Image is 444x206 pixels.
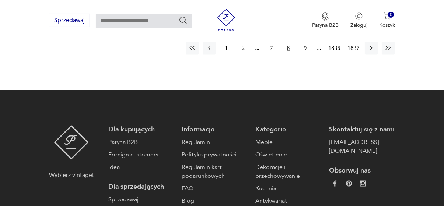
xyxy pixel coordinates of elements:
button: 0Koszyk [379,12,395,29]
a: Oświetlenie [255,150,322,159]
img: Ikona koszyka [384,12,391,20]
a: Sprzedawaj [108,195,175,204]
a: [EMAIL_ADDRESS][DOMAIN_NAME] [329,138,395,155]
button: 2 [237,41,250,55]
button: 9 [298,41,312,55]
a: Idea [108,163,175,171]
a: Antykwariat [255,196,322,205]
button: 1 [220,41,233,55]
p: Wybierz vintage! [49,171,94,180]
a: Patyna B2B [108,138,175,147]
button: 8 [282,41,295,55]
a: Regulamin kart podarunkowych [182,163,248,180]
a: Dekoracje i przechowywanie [255,163,322,180]
a: Foreign customers [108,150,175,159]
p: Dla sprzedających [108,182,175,191]
a: Kuchnia [255,184,322,193]
button: Szukaj [179,16,188,25]
a: Regulamin [182,138,248,147]
p: Obserwuj nas [329,166,395,175]
img: 37d27d81a828e637adc9f9cb2e3d3a8a.webp [346,181,352,187]
a: Blog [182,196,248,205]
button: Patyna B2B [312,12,339,29]
a: Polityka prywatności [182,150,248,159]
div: 0 [388,12,394,18]
a: FAQ [182,184,248,193]
button: Sprzedawaj [49,14,90,27]
img: Patyna - sklep z meblami i dekoracjami vintage [215,9,237,31]
button: 7 [265,41,278,55]
p: Informacje [182,125,248,134]
a: Ikona medaluPatyna B2B [312,12,339,29]
a: Sprzedawaj [49,18,90,24]
p: Koszyk [379,22,395,29]
img: Patyna - sklep z meblami i dekoracjami vintage [54,125,89,160]
p: Skontaktuj się z nami [329,125,395,134]
button: 1837 [346,41,361,55]
p: Dla kupujących [108,125,175,134]
img: Ikona medalu [322,12,329,21]
img: Ikonka użytkownika [355,12,363,20]
p: Patyna B2B [312,22,339,29]
img: da9060093f698e4c3cedc1453eec5031.webp [332,181,338,187]
p: Zaloguj [350,22,367,29]
button: 1836 [326,41,342,55]
p: Kategorie [255,125,322,134]
button: Zaloguj [350,12,367,29]
a: Meble [255,138,322,147]
img: c2fd9cf7f39615d9d6839a72ae8e59e5.webp [360,181,366,187]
